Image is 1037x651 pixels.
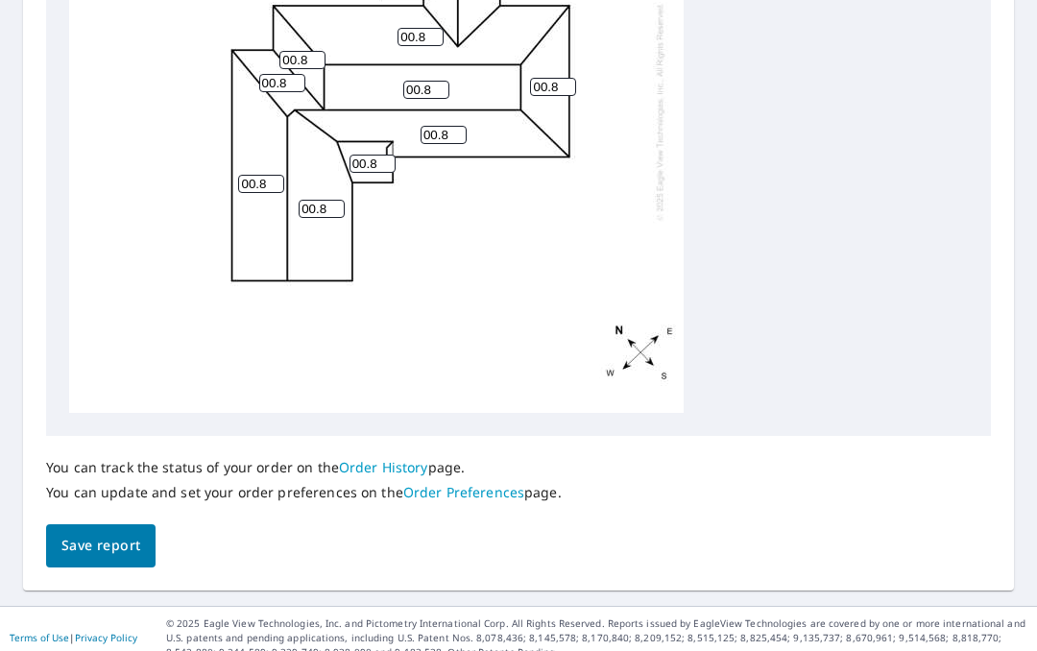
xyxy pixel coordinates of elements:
[46,524,156,567] button: Save report
[339,458,428,476] a: Order History
[403,483,524,501] a: Order Preferences
[46,484,562,501] p: You can update and set your order preferences on the page.
[61,534,140,558] span: Save report
[10,632,137,643] p: |
[75,631,137,644] a: Privacy Policy
[10,631,69,644] a: Terms of Use
[46,459,562,476] p: You can track the status of your order on the page.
